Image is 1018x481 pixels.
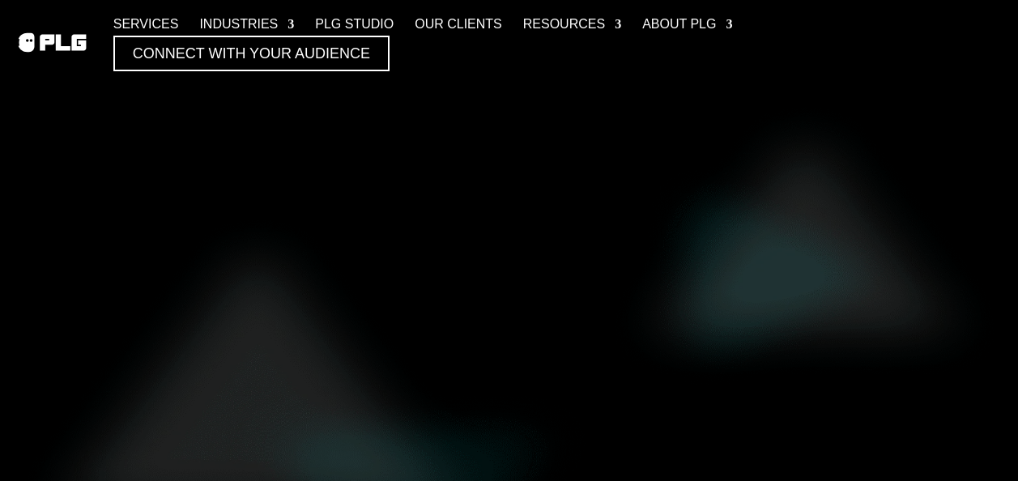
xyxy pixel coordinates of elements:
a: Industries [199,14,294,36]
a: Resources [523,14,621,36]
a: Connect with Your Audience [113,36,390,71]
a: About PLG [642,14,732,36]
a: Our Clients [415,14,502,36]
a: PLG Studio [315,14,394,36]
a: Services [113,14,179,36]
